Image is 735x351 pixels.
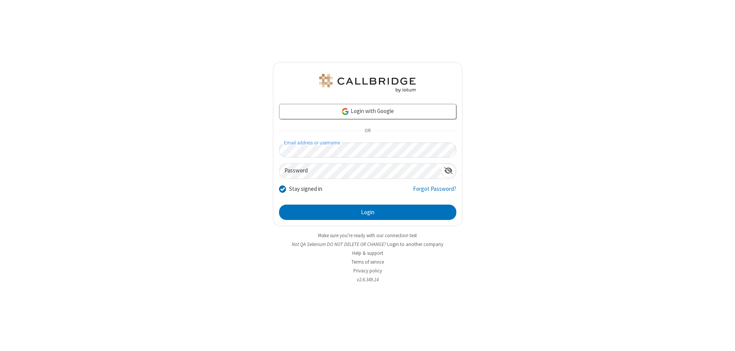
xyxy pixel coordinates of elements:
a: Terms of service [351,259,384,265]
input: Email address or username [279,143,456,157]
button: Login to another company [387,241,443,248]
img: QA Selenium DO NOT DELETE OR CHANGE [318,74,417,92]
a: Forgot Password? [413,185,456,199]
span: OR [361,126,374,136]
img: google-icon.png [341,107,350,116]
input: Password [279,164,441,179]
label: Stay signed in [289,185,322,194]
a: Login with Google [279,104,456,119]
li: v2.6.349.14 [273,276,462,283]
li: Not QA Selenium DO NOT DELETE OR CHANGE? [273,241,462,248]
button: Login [279,205,456,220]
a: Make sure you're ready with our connection test [318,232,417,239]
div: Show password [441,164,456,178]
a: Privacy policy [353,267,382,274]
a: Help & support [352,250,383,256]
